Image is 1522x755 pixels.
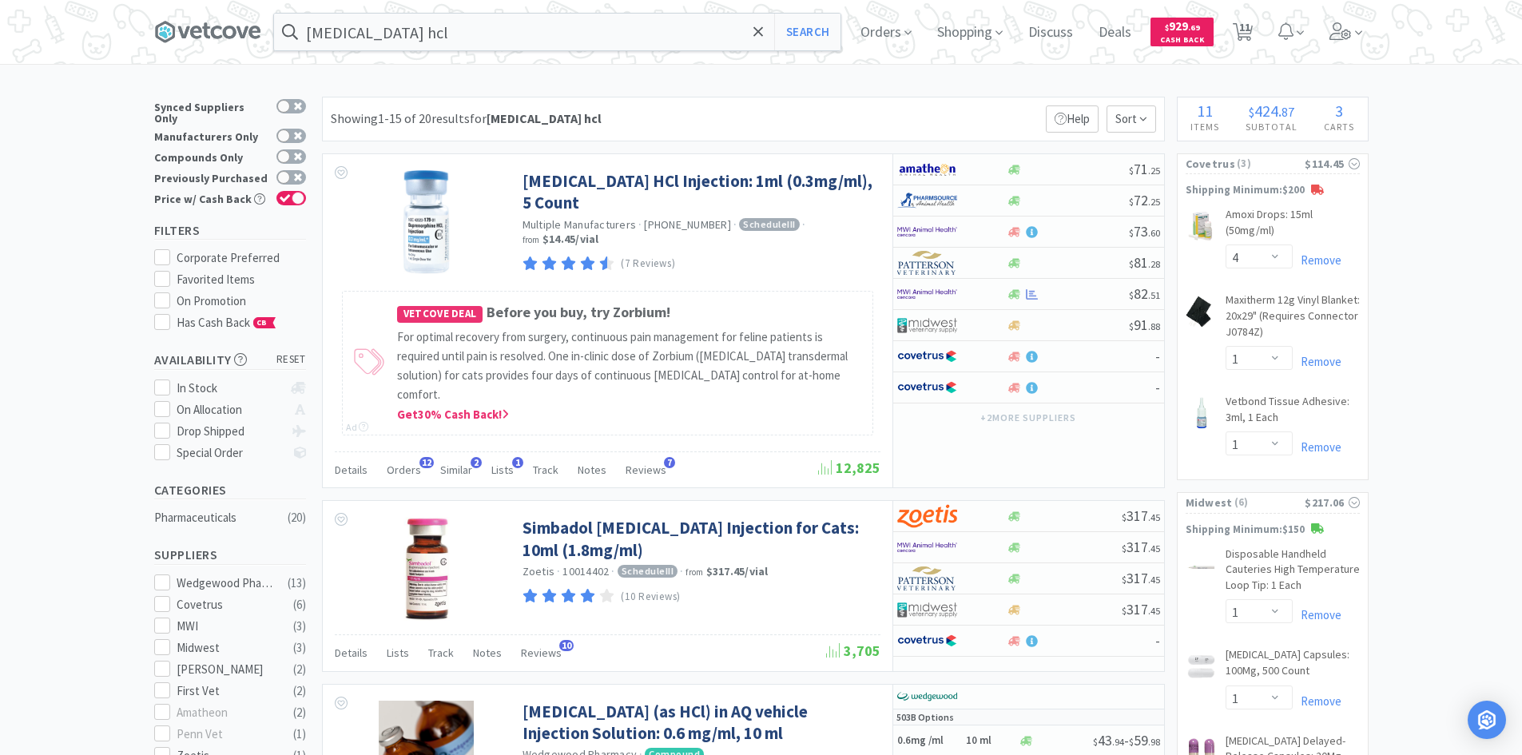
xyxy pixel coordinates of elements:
span: . 25 [1148,196,1160,208]
span: Vetcove Deal [397,306,483,323]
div: On Allocation [177,400,283,419]
div: ( 13 ) [288,574,306,593]
div: Showing 1-15 of 20 results [331,109,602,129]
input: Search by item, sku, manufacturer, ingredient, size... [274,14,840,50]
img: 4dd14cff54a648ac9e977f0c5da9bc2e_5.png [897,313,957,337]
img: 77fca1acd8b6420a9015268ca798ef17_1.png [897,629,957,653]
span: · [611,564,614,578]
div: ( 2 ) [293,681,306,701]
span: $ [1122,542,1127,554]
span: . 45 [1148,605,1160,617]
img: 4dd14cff54a648ac9e977f0c5da9bc2e_5.png [897,598,957,622]
span: 73 [1129,222,1160,240]
span: Track [533,463,558,477]
p: Shipping Minimum: $200 [1178,182,1368,199]
span: . 45 [1148,511,1160,523]
div: Midwest [177,638,276,658]
span: [PHONE_NUMBER] [644,217,731,232]
p: 503B Options [896,709,954,725]
span: · [733,217,737,232]
div: Previously Purchased [154,170,268,184]
img: f6b2451649754179b5b4e0c70c3f7cb0_2.png [897,220,957,244]
a: Multiple Manufacturers [523,217,637,232]
span: Details [335,646,368,660]
img: f6b2451649754179b5b4e0c70c3f7cb0_2.png [897,535,957,559]
button: Search [774,14,840,50]
a: Vetbond Tissue Adhesive: 3ml, 1 Each [1226,394,1360,431]
img: 0756d350e73b4e3f9f959345f50b0a20_166654.png [1186,210,1218,242]
span: . 69 [1188,22,1200,33]
span: 11 [1197,101,1213,121]
div: Pharmaceuticals [154,508,284,527]
a: Simbadol [MEDICAL_DATA] Injection for Cats: 10ml (1.8mg/ml) [523,517,876,561]
div: Open Intercom Messenger [1468,701,1506,739]
a: 11 [1226,27,1259,42]
span: 424 [1254,101,1278,121]
span: reset [276,352,306,368]
h4: Carts [1311,119,1368,134]
div: ( 3 ) [293,638,306,658]
div: $217.06 [1305,494,1359,511]
a: Discuss [1022,26,1079,40]
span: · [557,564,560,578]
span: ( 6 ) [1233,495,1305,511]
span: Reviews [521,646,562,660]
span: $ [1122,511,1127,523]
a: Maxitherm 12g Vinyl Blanket: 20x29" (Requires Connector J0784Z) [1226,292,1360,346]
a: Remove [1293,354,1341,369]
a: [MEDICAL_DATA] Capsules: 100Mg, 500 Count [1226,647,1360,685]
h5: Availability [154,351,306,369]
span: Covetrus [1186,155,1235,173]
div: Compounds Only [154,149,268,163]
span: · [802,217,805,232]
img: 7915dbd3f8974342a4dc3feb8efc1740_58.png [897,189,957,213]
span: $ [1129,196,1134,208]
h4: Before you buy, try Zorbium! [397,301,864,324]
span: for [470,110,602,126]
span: 81 [1129,253,1160,272]
div: ( 1 ) [293,725,306,744]
div: ( 3 ) [293,617,306,636]
span: Schedule III [739,218,800,231]
p: For optimal recovery from surgery, continuous pain management for feline patients is required unt... [397,328,864,404]
span: $ [1129,736,1134,748]
span: . 94 [1112,736,1124,748]
img: cd84effc8a4040b7af40545900f8c911_175373.jpeg [375,517,479,621]
span: . 28 [1148,258,1160,270]
span: Cash Back [1160,36,1204,46]
div: Manufacturers Only [154,129,268,142]
span: $ [1165,22,1169,33]
strong: [MEDICAL_DATA] hcl [487,110,602,126]
span: 71 [1129,160,1160,178]
div: [PERSON_NAME] [177,660,276,679]
span: 87 [1282,104,1294,120]
a: Remove [1293,252,1341,268]
strong: $14.45 / vial [542,232,599,246]
div: Price w/ Cash Back [154,191,268,205]
div: On Promotion [177,292,306,311]
img: 011c75d773da43979a0a76220b86d693_120352.jpg [1186,650,1218,682]
p: (7 Reviews) [621,256,675,272]
span: 317 [1122,538,1160,556]
div: Amatheon [177,703,276,722]
h5: Categories [154,481,306,499]
img: f6b2451649754179b5b4e0c70c3f7cb0_2.png [897,282,957,306]
div: Corporate Preferred [177,248,306,268]
img: 3331a67d23dc422aa21b1ec98afbf632_11.png [897,157,957,181]
span: from [685,566,703,578]
a: $929.69Cash Back [1150,10,1214,54]
span: 12,825 [818,459,880,477]
span: . 45 [1148,574,1160,586]
span: . 51 [1148,289,1160,301]
a: Zoetis [523,564,555,578]
strong: $317.45 / vial [706,564,769,578]
h4: Subtotal [1233,119,1311,134]
img: 77fca1acd8b6420a9015268ca798ef17_1.png [897,344,957,368]
div: . [1233,103,1311,119]
span: 82 [1129,284,1160,303]
span: Similar [440,463,472,477]
span: . 88 [1148,320,1160,332]
span: 3,705 [826,642,880,660]
div: ( 6 ) [293,595,306,614]
span: . 45 [1148,542,1160,554]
